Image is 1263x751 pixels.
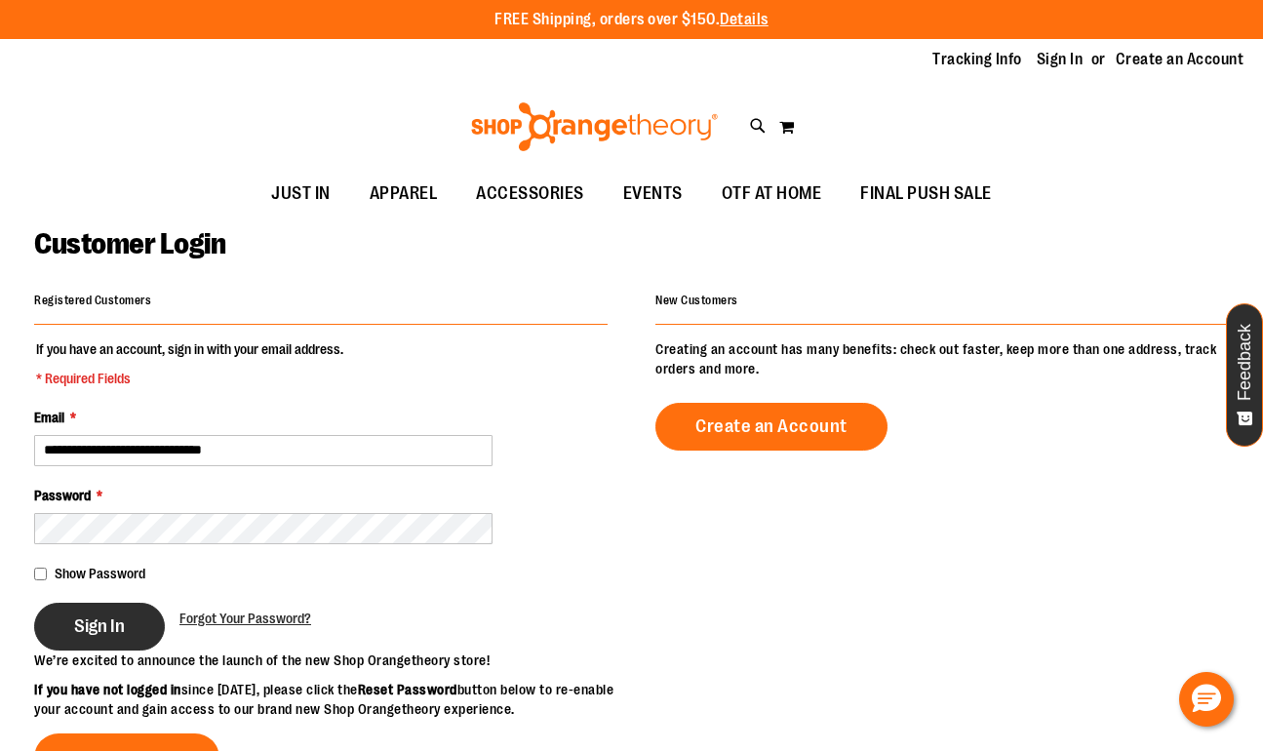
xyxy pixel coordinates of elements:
p: FREE Shipping, orders over $150. [494,9,769,31]
legend: If you have an account, sign in with your email address. [34,339,345,388]
a: JUST IN [252,172,350,217]
strong: Registered Customers [34,294,151,307]
span: Password [34,488,91,503]
a: Details [720,11,769,28]
span: APPAREL [370,172,438,216]
span: Create an Account [695,415,848,437]
p: Creating an account has many benefits: check out faster, keep more than one address, track orders... [655,339,1229,378]
a: Forgot Your Password? [179,609,311,628]
strong: Reset Password [358,682,457,697]
button: Hello, have a question? Let’s chat. [1179,672,1234,727]
span: FINAL PUSH SALE [860,172,992,216]
span: EVENTS [623,172,683,216]
button: Sign In [34,603,165,651]
span: JUST IN [271,172,331,216]
p: since [DATE], please click the button below to re-enable your account and gain access to our bran... [34,680,632,719]
span: Customer Login [34,227,225,260]
a: APPAREL [350,172,457,217]
p: We’re excited to announce the launch of the new Shop Orangetheory store! [34,651,632,670]
span: Show Password [55,566,145,581]
a: FINAL PUSH SALE [841,172,1011,217]
img: Shop Orangetheory [468,102,721,151]
span: Sign In [74,615,125,637]
span: Email [34,410,64,425]
a: Tracking Info [932,49,1022,70]
a: Create an Account [655,403,888,451]
a: Sign In [1037,49,1084,70]
span: Forgot Your Password? [179,611,311,626]
strong: If you have not logged in [34,682,181,697]
span: * Required Fields [36,369,343,388]
span: ACCESSORIES [476,172,584,216]
span: Feedback [1236,324,1254,401]
strong: New Customers [655,294,738,307]
a: Create an Account [1116,49,1244,70]
a: ACCESSORIES [456,172,604,217]
button: Feedback - Show survey [1226,303,1263,447]
a: EVENTS [604,172,702,217]
span: OTF AT HOME [722,172,822,216]
a: OTF AT HOME [702,172,842,217]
